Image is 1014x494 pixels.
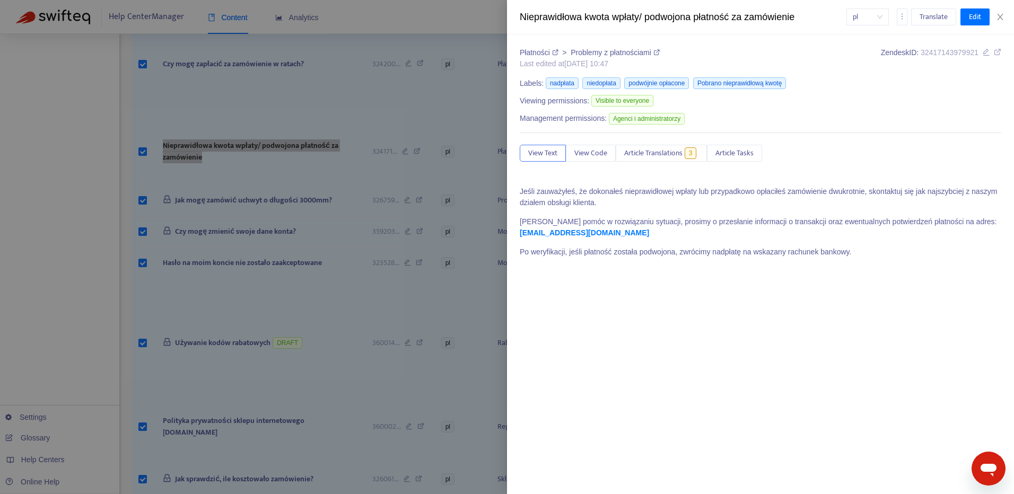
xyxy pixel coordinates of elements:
[520,216,1001,239] p: [PERSON_NAME] pomóc w rozwiązaniu sytuacji, prosimy o przesłanie informacji o transakcji oraz ewe...
[993,12,1008,22] button: Close
[582,77,620,89] span: niedopłata
[571,48,660,57] a: Problemy z płatnościami
[853,9,882,25] span: pl
[520,228,649,237] a: [EMAIL_ADDRESS][DOMAIN_NAME]
[693,77,786,89] span: Pobrano nieprawidłową kwotę
[624,77,689,89] span: podwójnie opłacone
[520,113,607,124] span: Management permissions:
[707,145,762,162] button: Article Tasks
[921,48,978,57] span: 32417143979921
[624,147,683,159] span: Article Translations
[715,147,754,159] span: Article Tasks
[898,13,906,20] span: more
[574,147,607,159] span: View Code
[520,95,589,107] span: Viewing permissions:
[566,145,616,162] button: View Code
[520,145,566,162] button: View Text
[996,13,1004,21] span: close
[881,47,1001,69] div: Zendesk ID:
[520,58,660,69] div: Last edited at [DATE] 10:47
[520,246,1001,258] p: Po weryfikacji, jeśli płatność została podwojona, zwrócimy nadpłatę na wskazany rachunek bankowy.
[520,48,560,57] a: Płatności
[528,147,557,159] span: View Text
[616,145,707,162] button: Article Translations3
[920,11,948,23] span: Translate
[685,147,697,159] span: 3
[972,452,1006,486] iframe: Przycisk uruchamiania okna komunikatora, konwersacja w toku
[520,47,660,58] div: >
[897,8,907,25] button: more
[609,113,685,125] span: Agenci i administratorzy
[591,95,653,107] span: Visible to everyone
[969,11,981,23] span: Edit
[520,10,846,24] div: Nieprawidłowa kwota wpłaty/ podwojona płatność za zamówienie
[520,78,544,89] span: Labels:
[520,186,1001,208] p: Jeśli zauważyłeś, że dokonałeś nieprawidłowej wpłaty lub przypadkowo opłaciłeś zamówienie dwukrot...
[911,8,956,25] button: Translate
[960,8,990,25] button: Edit
[546,77,579,89] span: nadpłata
